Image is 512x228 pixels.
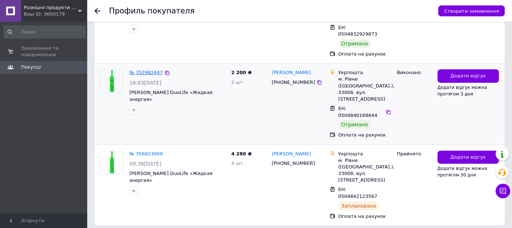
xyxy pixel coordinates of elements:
[94,8,100,14] div: Повернутися назад
[100,69,124,93] a: Фото товару
[338,151,391,157] div: Укрпошта
[338,120,371,129] div: Отримано
[231,70,251,75] span: 2 200 ₴
[338,76,391,102] div: м. Рівне ([GEOGRAPHIC_DATA].), 33008, вул. [STREET_ADDRESS]
[231,151,251,156] span: 4 280 ₴
[338,106,378,118] span: ЕН: 0504840168644
[100,151,124,174] a: Фото товару
[129,70,163,75] a: № 352982447
[338,213,391,220] div: Оплата на рахунок
[4,25,86,38] input: Пошук
[231,160,244,166] span: 4 шт.
[338,69,391,76] div: Укрпошта
[21,45,67,58] span: Замовлення та повідомлення
[338,187,378,199] span: ЕН: 0504842123567
[338,51,391,57] div: Оплата на рахунок
[450,154,486,161] span: Додати відгук
[109,7,195,15] h1: Профиль покупателя
[450,73,486,80] span: Додати відгук
[338,39,371,48] div: Отримано
[101,151,123,174] img: Фото товару
[129,90,213,102] a: [PERSON_NAME] DuoLife «Жидкая энергия»
[24,4,78,11] span: Розкішні продукти для краси та здоров'я 4you4me
[272,69,311,76] a: [PERSON_NAME]
[496,184,510,198] button: Чат з покупцем
[338,132,391,138] div: Оплата на рахунок
[231,80,244,85] span: 2 шт.
[129,161,161,167] span: 09:36[DATE]
[338,157,391,184] div: м. Рівне ([GEOGRAPHIC_DATA].), 33008, вул. [STREET_ADDRESS]
[270,159,317,168] div: [PHONE_NUMBER]
[438,166,487,178] span: Додати відгук можна протягом 30 дня
[101,70,123,92] img: Фото товару
[438,151,499,164] button: Додати відгук
[129,171,213,183] a: [PERSON_NAME] DuoLife «Жидкая энергия»
[21,64,41,70] span: Покупці
[338,201,379,210] div: Заплановано
[338,25,378,37] span: ЕН: 0504832929873
[270,78,317,87] div: [PHONE_NUMBER]
[272,151,311,158] a: [PERSON_NAME]
[129,80,161,86] span: 16:03[DATE]
[397,151,431,157] div: Прийнято
[438,85,487,97] span: Додати відгук можна протягом 3 дня
[444,8,499,14] span: Створити замовлення
[438,5,505,16] button: Створити замовлення
[438,69,499,83] button: Додати відгук
[24,11,87,17] div: Ваш ID: 3600179
[129,151,163,156] a: № 356823069
[397,69,431,76] div: Виконано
